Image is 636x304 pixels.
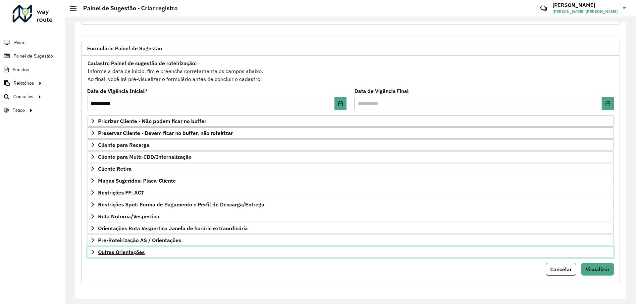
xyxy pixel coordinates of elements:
[87,175,614,186] a: Mapas Sugeridos: Placa-Cliente
[98,214,159,219] span: Rota Noturna/Vespertina
[87,246,614,258] a: Outras Orientações
[98,118,206,124] span: Priorizar Cliente - Não podem ficar no buffer
[87,127,614,139] a: Preservar Cliente - Devem ficar no buffer, não roteirizar
[98,190,144,195] span: Restrições FF: ACT
[87,235,614,246] a: Pre-Roteirização AS / Orientações
[98,154,191,159] span: Cliente para Multi-CDD/Internalização
[13,93,33,100] span: Consultas
[87,59,614,83] div: Informe a data de inicio, fim e preencha corretamente os campos abaixo. Ao final, você irá pré-vi...
[87,223,614,234] a: Orientações Rota Vespertina Janela de horário extraordinária
[98,238,181,243] span: Pre-Roteirização AS / Orientações
[87,60,197,66] strong: Cadastro Painel de sugestão de roteirização:
[354,87,409,95] label: Data de Vigência Final
[602,97,614,110] button: Choose Date
[87,187,614,198] a: Restrições FF: ACT
[87,46,162,51] span: Formulário Painel de Sugestão
[13,66,29,73] span: Pedidos
[77,5,178,12] h2: Painel de Sugestão - Criar registro
[13,107,25,114] span: Tático
[537,1,551,16] a: Contato Rápido
[546,263,576,276] button: Cancelar
[98,142,149,148] span: Cliente para Recarga
[87,115,614,127] a: Priorizar Cliente - Não podem ficar no buffer
[98,249,145,255] span: Outras Orientações
[87,87,148,95] label: Data de Vigência Inicial
[553,9,618,15] span: [PERSON_NAME] [PERSON_NAME]
[14,39,26,46] span: Painel
[87,139,614,151] a: Cliente para Recarga
[98,130,233,136] span: Preservar Cliente - Devem ficar no buffer, não roteirizar
[335,97,346,110] button: Choose Date
[87,199,614,210] a: Restrições Spot: Forma de Pagamento e Perfil de Descarga/Entrega
[14,80,34,87] span: Relatórios
[87,211,614,222] a: Rota Noturna/Vespertina
[87,163,614,174] a: Cliente Retira
[98,178,176,183] span: Mapas Sugeridos: Placa-Cliente
[581,263,614,276] button: Visualizar
[98,166,132,171] span: Cliente Retira
[98,226,248,231] span: Orientações Rota Vespertina Janela de horário extraordinária
[98,202,264,207] span: Restrições Spot: Forma de Pagamento e Perfil de Descarga/Entrega
[553,2,618,8] h3: [PERSON_NAME]
[586,266,609,273] span: Visualizar
[14,53,53,60] span: Painel de Sugestão
[87,151,614,162] a: Cliente para Multi-CDD/Internalização
[550,266,572,273] span: Cancelar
